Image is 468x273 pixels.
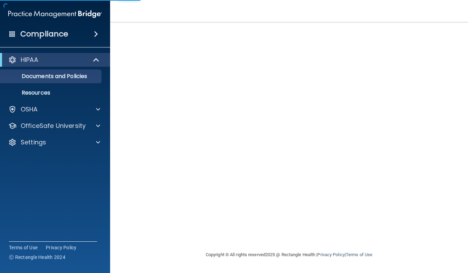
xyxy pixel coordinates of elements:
a: Privacy Policy [46,244,77,251]
p: OfficeSafe University [21,122,86,130]
div: Copyright © All rights reserved 2025 @ Rectangle Health | | [163,244,415,266]
p: OSHA [21,105,38,113]
a: Privacy Policy [317,252,344,257]
a: Settings [8,138,100,146]
p: Resources [4,89,98,96]
span: Ⓒ Rectangle Health 2024 [9,254,65,261]
a: Terms of Use [346,252,372,257]
p: Settings [21,138,46,146]
p: Documents and Policies [4,73,98,80]
h4: Compliance [20,29,68,39]
p: HIPAA [21,56,38,64]
img: PMB logo [8,7,102,21]
a: HIPAA [8,56,100,64]
a: Terms of Use [9,244,38,251]
a: OSHA [8,105,100,113]
a: OfficeSafe University [8,122,100,130]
